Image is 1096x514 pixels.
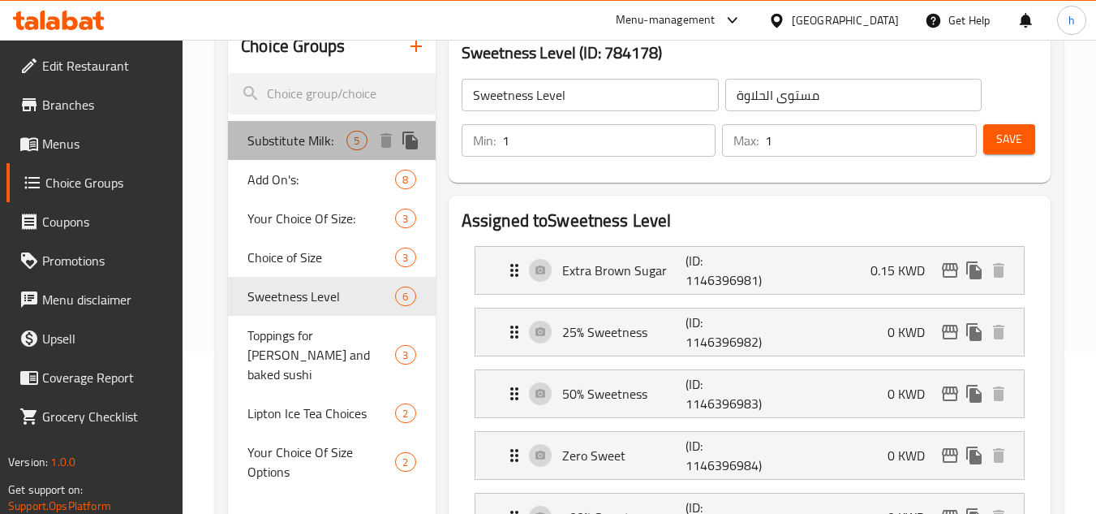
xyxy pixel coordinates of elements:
[6,397,183,436] a: Grocery Checklist
[395,287,415,306] div: Choices
[228,121,435,160] div: Substitute Milk:5deleteduplicate
[1068,11,1075,29] span: h
[792,11,899,29] div: [GEOGRAPHIC_DATA]
[247,209,395,228] span: Your Choice Of Size:
[462,301,1038,363] li: Expand
[396,348,415,363] span: 3
[396,455,415,470] span: 2
[473,131,496,150] p: Min:
[6,358,183,397] a: Coverage Report
[6,280,183,319] a: Menu disclaimer
[228,199,435,238] div: Your Choice Of Size:3
[395,404,415,423] div: Choices
[247,131,346,150] span: Substitute Milk:
[241,34,345,58] h2: Choice Groups
[228,277,435,316] div: Sweetness Level6
[395,345,415,365] div: Choices
[6,241,183,280] a: Promotions
[247,170,395,189] span: Add On's:
[888,322,938,342] p: 0 KWD
[686,374,768,413] p: (ID: 1146396983)
[616,11,716,30] div: Menu-management
[42,251,170,270] span: Promotions
[870,261,938,280] p: 0.15 KWD
[938,320,962,344] button: edit
[228,73,435,114] input: search
[8,451,48,473] span: Version:
[247,443,395,482] span: Your Choice Of Size Options
[395,452,415,472] div: Choices
[396,250,415,266] span: 3
[986,258,1011,283] button: delete
[888,384,938,404] p: 0 KWD
[346,131,367,150] div: Choices
[228,316,435,394] div: Toppings for [PERSON_NAME] and baked sushi3
[228,433,435,491] div: Your Choice Of Size Options2
[42,95,170,114] span: Branches
[396,289,415,305] span: 6
[247,248,395,267] span: Choice of Size
[6,202,183,241] a: Coupons
[562,261,686,280] p: Extra Brown Sugar
[228,238,435,277] div: Choice of Size3
[983,124,1035,154] button: Save
[962,258,986,283] button: duplicate
[42,212,170,231] span: Coupons
[938,382,962,406] button: edit
[42,134,170,153] span: Menus
[42,329,170,348] span: Upsell
[986,320,1011,344] button: delete
[42,407,170,426] span: Grocery Checklist
[686,251,768,290] p: (ID: 1146396981)
[374,128,398,153] button: delete
[42,56,170,76] span: Edit Restaurant
[247,326,395,384] span: Toppings for [PERSON_NAME] and baked sushi
[6,85,183,124] a: Branches
[562,446,686,465] p: Zero Sweet
[733,131,759,150] p: Max:
[462,40,1038,66] h3: Sweetness Level (ID: 784178)
[42,368,170,387] span: Coverage Report
[475,247,1024,294] div: Expand
[228,394,435,433] div: Lipton Ice Tea Choices2
[6,124,183,163] a: Menus
[398,128,423,153] button: duplicate
[996,129,1022,149] span: Save
[8,479,83,500] span: Get support on:
[962,443,986,468] button: duplicate
[462,363,1038,425] li: Expand
[962,320,986,344] button: duplicate
[962,382,986,406] button: duplicate
[475,432,1024,479] div: Expand
[6,319,183,358] a: Upsell
[938,258,962,283] button: edit
[938,443,962,468] button: edit
[562,322,686,342] p: 25% Sweetness
[986,443,1011,468] button: delete
[42,290,170,309] span: Menu disclaimer
[462,240,1038,301] li: Expand
[395,248,415,267] div: Choices
[396,211,415,227] span: 3
[396,172,415,188] span: 8
[50,451,75,473] span: 1.0.0
[888,446,938,465] p: 0 KWD
[247,287,395,306] span: Sweetness Level
[228,160,435,199] div: Add On's:8
[986,382,1011,406] button: delete
[6,163,183,202] a: Choice Groups
[247,404,395,423] span: Lipton Ice Tea Choices
[347,133,366,149] span: 5
[562,384,686,404] p: 50% Sweetness
[462,209,1038,233] h2: Assigned to Sweetness Level
[6,46,183,85] a: Edit Restaurant
[475,370,1024,417] div: Expand
[462,425,1038,486] li: Expand
[686,436,768,475] p: (ID: 1146396984)
[45,173,170,192] span: Choice Groups
[475,309,1024,356] div: Expand
[686,313,768,352] p: (ID: 1146396982)
[396,406,415,421] span: 2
